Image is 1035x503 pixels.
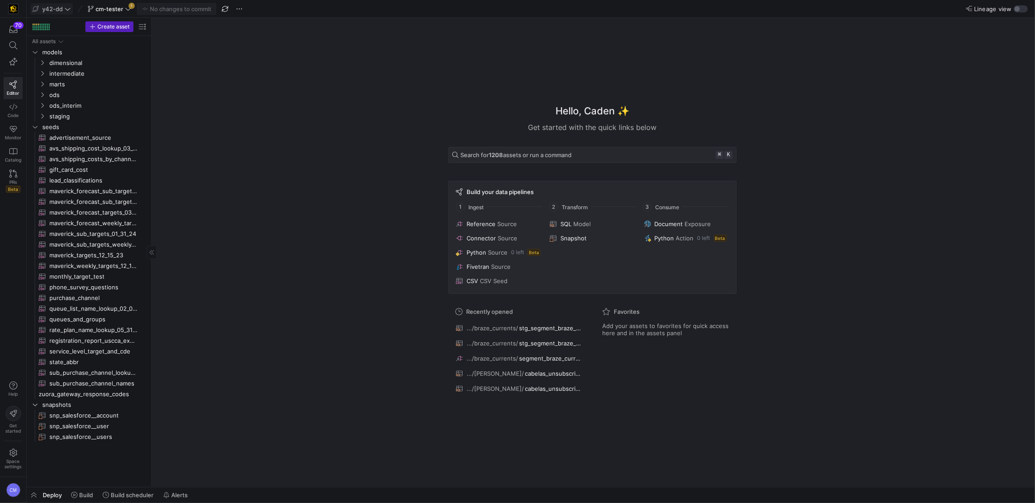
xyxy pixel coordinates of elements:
[30,250,148,260] div: Press SPACE to select this row.
[30,303,148,314] a: queue_list_name_lookup_02_02_24​​​​​​
[5,135,21,140] span: Monitor
[30,228,148,239] a: maverick_sub_targets_01_31_24​​​​​​
[159,487,192,503] button: Alerts
[30,143,148,154] a: avs_shipping_cost_lookup_03_15_24​​​​​​
[467,220,495,227] span: Reference
[30,260,148,271] div: Press SPACE to select this row.
[39,389,146,399] span: zuora_gateway_response_codes​​​​​​
[30,196,148,207] div: Press SPACE to select this row.
[30,164,148,175] a: gift_card_cost​​​​​​
[725,151,733,159] kbd: k
[519,325,582,332] span: stg_segment_braze_currents__SUBSCRIPTION_GROUP_STATE_CHANGED
[30,389,148,399] a: zuora_gateway_response_codes​​​​​​
[697,235,710,241] span: 0 left
[467,188,534,195] span: Build your data pipelines
[30,335,148,346] a: registration_report_uscca_expo_2023​​​​​​
[548,233,636,243] button: Snapshot
[454,337,584,349] button: .../braze_currents/stg_segment_braze_currents_global_subscrition_state_changed
[30,431,148,442] div: Press SPACE to select this row.
[573,220,591,227] span: Model
[9,179,17,185] span: PRs
[30,421,148,431] div: Press SPACE to select this row.
[30,282,148,292] a: phone_survey_questions​​​​​​
[548,219,636,229] button: SQLModel
[49,250,137,260] span: maverick_targets_12_15_23​​​​​​
[30,260,148,271] a: maverick_weekly_targets_12_15_23​​​​​​
[30,292,148,303] a: purchase_channel​​​​​​
[49,229,137,239] span: maverick_sub_targets_01_31_24​​​​​​
[49,79,146,89] span: marts
[30,314,148,325] div: Press SPACE to select this row.
[30,389,148,399] div: Press SPACE to select this row.
[30,239,148,250] a: maverick_sub_targets_weekly_01_31_24​​​​​​
[49,165,137,175] span: gift_card_cost​​​​​​
[30,335,148,346] div: Press SPACE to select this row.
[467,340,518,347] span: .../braze_currents/
[4,166,23,196] a: PRsBeta
[448,122,737,133] div: Get started with the quick links below
[519,355,582,362] span: segment_braze_currents
[49,90,146,100] span: ods
[5,458,22,469] span: Space settings
[8,391,19,397] span: Help
[448,147,737,163] button: Search for1208assets or run a command⌘k
[30,154,148,164] a: avs_shipping_costs_by_channel_04_11_24​​​​​​
[4,99,23,122] a: Code
[30,122,148,132] div: Press SPACE to select this row.
[519,340,582,347] span: stg_segment_braze_currents_global_subscrition_state_changed
[7,90,20,96] span: Editor
[43,491,62,499] span: Deploy
[974,5,1012,12] span: Lineage view
[30,47,148,57] div: Press SPACE to select this row.
[560,235,587,242] span: Snapshot
[49,325,137,335] span: rate_plan_name_lookup_05_31_23​​​​​​
[30,346,148,357] div: Press SPACE to select this row.
[454,368,584,379] button: .../[PERSON_NAME]/cabelas_unsubscribe_int
[454,353,584,364] button: .../braze_currents/segment_braze_currents
[42,122,146,132] span: seeds
[488,249,507,256] span: Source
[49,218,137,228] span: maverick_forecast_weekly_targets_03_25_24​​​​​​
[497,220,517,227] span: Source
[8,113,19,118] span: Code
[30,421,148,431] a: snp_salesforce__user​​​​​​​
[30,292,148,303] div: Press SPACE to select this row.
[79,491,93,499] span: Build
[49,357,137,367] span: state_abbr​​​​​​
[602,322,729,337] span: Add your assets to favorites for quick access here and in the assets panel
[525,385,582,392] span: cabelas_unsubscribe
[49,111,146,122] span: staging
[49,272,137,282] span: monthly_target_test​​​​​​
[655,220,683,227] span: Document
[49,101,146,111] span: ods_interim
[30,228,148,239] div: Press SPACE to select this row.
[6,483,20,497] div: CM
[498,235,517,242] span: Source
[454,383,584,394] button: .../[PERSON_NAME]/cabelas_unsubscribe
[49,197,137,207] span: maverick_forecast_sub_targets_weekly_03_25_24​​​​​​
[42,5,63,12] span: y42-dd
[32,38,56,45] div: All assets
[30,186,148,196] a: maverick_forecast_sub_targets_03_25_24​​​​​​
[30,378,148,389] a: sub_purchase_channel_names​​​​​​
[30,218,148,228] a: maverick_forecast_weekly_targets_03_25_24​​​​​​
[30,218,148,228] div: Press SPACE to select this row.
[30,325,148,335] div: Press SPACE to select this row.
[466,308,513,315] span: Recently opened
[49,368,137,378] span: sub_purchase_channel_lookup_01_24_24​​​​​​
[467,235,496,242] span: Connector
[460,151,572,158] span: Search for assets or run a command
[30,282,148,292] div: Press SPACE to select this row.
[30,410,148,421] div: Press SPACE to select this row.
[467,385,524,392] span: .../[PERSON_NAME]/
[30,36,148,47] div: Press SPACE to select this row.
[614,308,640,315] span: Favorites
[111,491,153,499] span: Build scheduler
[49,143,137,154] span: avs_shipping_cost_lookup_03_15_24​​​​​​
[49,314,137,325] span: queues_and_groups​​​​​​
[49,69,146,79] span: intermediate
[30,57,148,68] div: Press SPACE to select this row.
[454,322,584,334] button: .../braze_currents/stg_segment_braze_currents__SUBSCRIPTION_GROUP_STATE_CHANGED
[30,3,73,15] button: y42-dd
[49,133,137,143] span: advertisement_source​​​​​​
